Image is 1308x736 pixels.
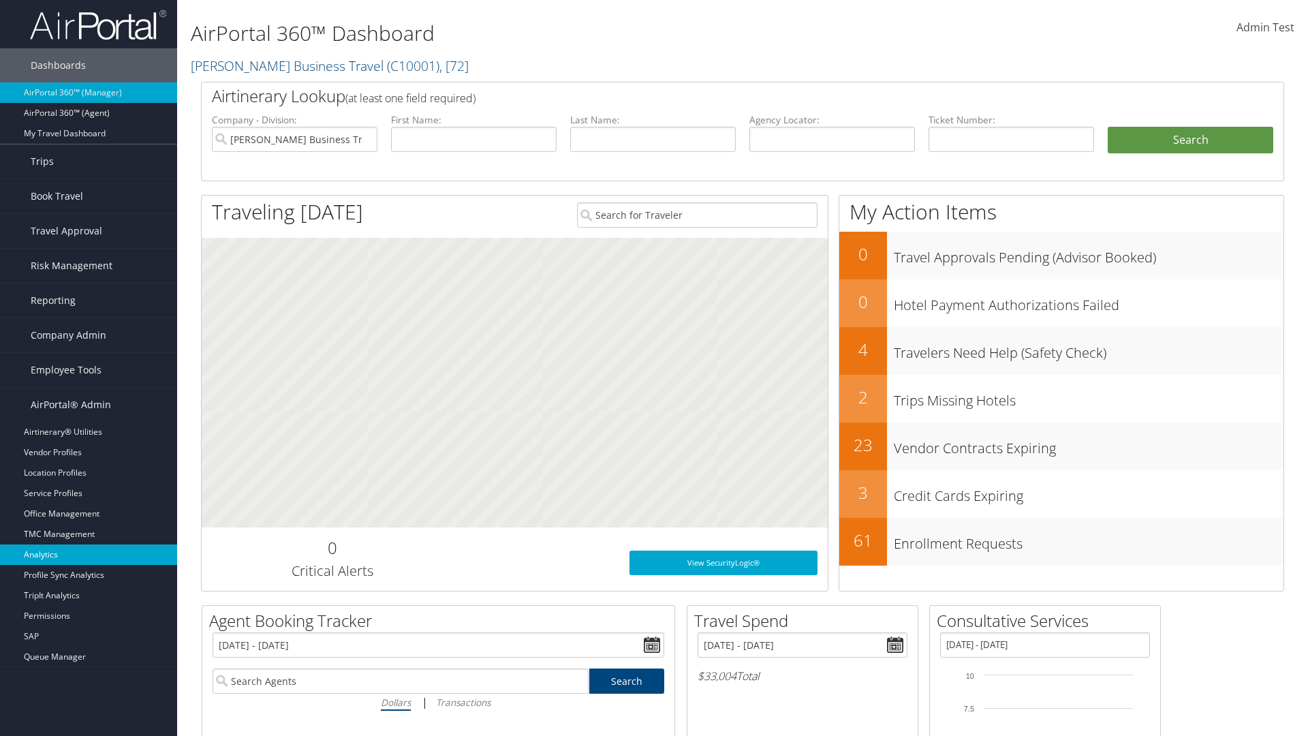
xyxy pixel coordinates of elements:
[1108,127,1273,154] button: Search
[1236,20,1294,35] span: Admin Test
[213,694,664,711] div: |
[391,113,557,127] label: First Name:
[577,202,817,228] input: Search for Traveler
[212,562,452,581] h3: Critical Alerts
[894,527,1283,553] h3: Enrollment Requests
[31,318,106,352] span: Company Admin
[436,696,490,709] i: Transactions
[30,9,166,41] img: airportal-logo.png
[191,57,469,75] a: [PERSON_NAME] Business Travel
[589,669,665,694] a: Search
[212,85,1183,108] h2: Airtinerary Lookup
[31,388,111,422] span: AirPortal® Admin
[749,113,915,127] label: Agency Locator:
[894,432,1283,458] h3: Vendor Contracts Expiring
[698,669,736,684] span: $33,004
[212,198,363,226] h1: Traveling [DATE]
[212,536,452,559] h2: 0
[839,198,1283,226] h1: My Action Items
[31,179,83,213] span: Book Travel
[839,470,1283,518] a: 3Credit Cards Expiring
[213,669,589,694] input: Search Agents
[839,375,1283,423] a: 2Trips Missing Hotels
[894,480,1283,506] h3: Credit Cards Expiring
[1236,7,1294,49] a: Admin Test
[31,48,86,82] span: Dashboards
[937,609,1160,632] h2: Consultative Services
[439,57,469,75] span: , [ 72 ]
[839,327,1283,375] a: 4Travelers Need Help (Safety Check)
[966,672,974,680] tspan: 10
[694,609,918,632] h2: Travel Spend
[839,232,1283,279] a: 0Travel Approvals Pending (Advisor Booked)
[839,243,887,266] h2: 0
[31,283,76,318] span: Reporting
[212,113,377,127] label: Company - Division:
[929,113,1094,127] label: Ticket Number:
[629,551,817,575] a: View SecurityLogic®
[839,529,887,552] h2: 61
[209,609,674,632] h2: Agent Booking Tracker
[381,696,411,709] i: Dollars
[191,19,926,48] h1: AirPortal 360™ Dashboard
[839,518,1283,566] a: 61Enrollment Requests
[839,290,887,313] h2: 0
[31,249,112,283] span: Risk Management
[31,144,54,179] span: Trips
[839,433,887,457] h2: 23
[345,91,476,106] span: (at least one field required)
[894,289,1283,315] h3: Hotel Payment Authorizations Failed
[698,669,907,684] h6: Total
[31,214,102,248] span: Travel Approval
[387,57,439,75] span: ( C10001 )
[839,481,887,504] h2: 3
[894,337,1283,363] h3: Travelers Need Help (Safety Check)
[894,241,1283,267] h3: Travel Approvals Pending (Advisor Booked)
[964,705,974,713] tspan: 7.5
[839,423,1283,470] a: 23Vendor Contracts Expiring
[839,386,887,409] h2: 2
[839,279,1283,327] a: 0Hotel Payment Authorizations Failed
[570,113,736,127] label: Last Name:
[31,353,102,387] span: Employee Tools
[839,338,887,361] h2: 4
[894,384,1283,410] h3: Trips Missing Hotels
